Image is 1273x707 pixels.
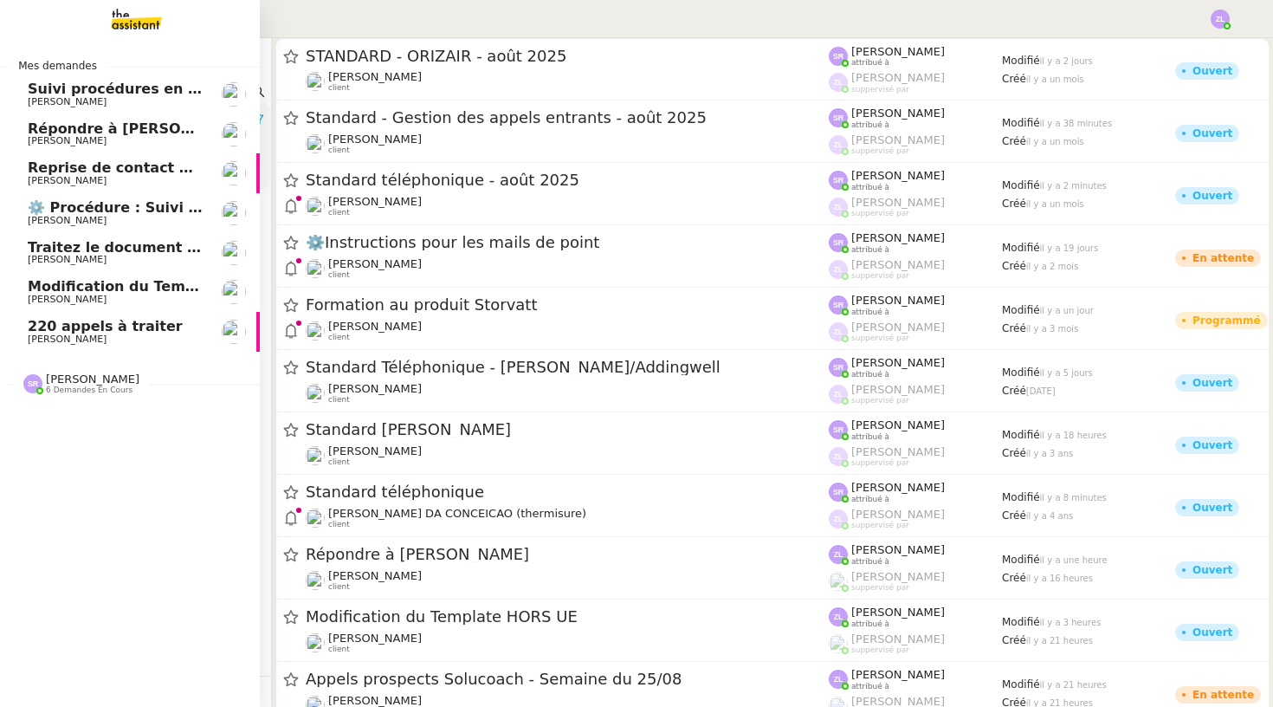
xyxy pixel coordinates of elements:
img: users%2FrssbVgR8pSYriYNmUDKzQX9syo02%2Favatar%2Fb215b948-7ecd-4adc-935c-e0e4aeaee93e [306,384,325,403]
img: svg [829,108,848,127]
span: attribué à [851,308,889,317]
img: users%2FvXkuctLX0wUbD4cA8OSk7KI5fra2%2Favatar%2F858bcb8a-9efe-43bf-b7a6-dc9f739d6e70 [306,633,325,652]
span: [PERSON_NAME] [328,382,422,395]
div: Ouvert [1192,66,1232,76]
span: Créé [1002,447,1026,459]
div: Ouvert [1192,191,1232,201]
img: users%2FRcIDm4Xn1TPHYwgLThSv8RQYtaM2%2Favatar%2F95761f7a-40c3-4bb5-878d-fe785e6f95b2 [306,321,325,341]
span: Modifié [1002,117,1040,129]
span: attribué à [851,58,889,68]
app-user-detailed-label: client [306,569,829,592]
img: svg [829,358,848,377]
img: svg [829,260,848,279]
app-user-label: suppervisé par [829,445,1002,468]
span: [PERSON_NAME] [851,71,945,84]
img: users%2FvXkuctLX0wUbD4cA8OSk7KI5fra2%2Favatar%2F858bcb8a-9efe-43bf-b7a6-dc9f739d6e70 [306,571,325,590]
span: Mes demandes [8,57,107,75]
span: Créé [1002,260,1026,272]
span: client [328,645,350,654]
app-user-label: attribué à [829,107,1002,129]
span: [PERSON_NAME] [328,195,422,208]
span: Créé [1002,509,1026,522]
span: Modifié [1002,491,1040,503]
span: attribué à [851,245,889,255]
span: Modifié [1002,366,1040,379]
span: Créé [1002,135,1026,147]
img: svg [829,420,848,439]
span: suppervisé par [851,334,909,343]
img: svg [829,509,848,529]
app-user-label: attribué à [829,231,1002,254]
span: Modifié [1002,55,1040,67]
span: [PERSON_NAME] [851,606,945,619]
span: [PERSON_NAME] [851,107,945,120]
span: Créé [1002,322,1026,334]
app-user-label: attribué à [829,294,1002,316]
span: Suivi procédures en cours de Réma (global) [28,81,369,97]
app-user-label: attribué à [829,606,1002,628]
img: users%2FrZ9hsAwvZndyAxvpJrwIinY54I42%2Favatar%2FChatGPT%20Image%201%20aou%CC%82t%202025%2C%2011_1... [222,82,246,107]
app-user-label: suppervisé par [829,196,1002,218]
span: attribué à [851,183,889,192]
span: il y a 8 minutes [1040,493,1107,503]
img: users%2FrZ9hsAwvZndyAxvpJrwIinY54I42%2Favatar%2FChatGPT%20Image%201%20aou%CC%82t%202025%2C%2011_1... [222,201,246,225]
span: client [328,83,350,93]
div: Programmé [1192,315,1261,326]
div: Ouvert [1192,503,1232,513]
span: [PERSON_NAME] [328,133,422,146]
span: Standard [PERSON_NAME] [306,422,829,438]
img: users%2FW4OQjB9BRtYK2an7yusO0WsYLsD3%2Favatar%2F28027066-518b-424c-8476-65f2e549ac29 [306,134,325,153]
span: il y a 16 heures [1026,574,1093,583]
span: [PERSON_NAME] [851,543,945,556]
span: [PERSON_NAME] [851,356,945,369]
div: Ouvert [1192,440,1232,451]
span: [PERSON_NAME] [851,258,945,271]
img: svg [829,322,848,341]
img: svg [1211,10,1230,29]
span: il y a 4 ans [1026,511,1073,521]
app-user-detailed-label: client [306,444,829,467]
span: Modifié [1002,616,1040,628]
app-user-label: suppervisé par [829,133,1002,156]
span: [PERSON_NAME] [28,215,107,226]
img: users%2FfjlNmCTkLiVoA3HQjY3GA5JXGxb2%2Favatar%2Fstarofservice_97480retdsc0392.png [306,446,325,465]
app-user-label: attribué à [829,668,1002,691]
img: users%2FvXkuctLX0wUbD4cA8OSk7KI5fra2%2Favatar%2F858bcb8a-9efe-43bf-b7a6-dc9f739d6e70 [222,280,246,304]
span: Modification du Template HORS UE [28,278,300,295]
span: [PERSON_NAME] [851,632,945,645]
span: Formation au produit Storvatt [306,297,829,313]
app-user-label: suppervisé par [829,321,1002,343]
span: [PERSON_NAME] [851,196,945,209]
app-user-detailed-label: client [306,133,829,155]
img: users%2FyQfMwtYgTqhRP2YHWHmG2s2LYaD3%2Favatar%2Fprofile-pic.png [829,634,848,653]
img: users%2FC9SBsJ0duuaSgpQFj5LgoEX8n0o2%2Favatar%2Fec9d51b8-9413-4189-adfb-7be4d8c96a3c [306,72,325,91]
span: [PERSON_NAME] DA CONCEICAO (thermisure) [328,507,586,520]
span: il y a 21 heures [1026,636,1093,645]
span: suppervisé par [851,458,909,468]
app-user-detailed-label: client [306,382,829,405]
span: [PERSON_NAME] [851,294,945,307]
app-user-label: suppervisé par [829,258,1002,281]
span: Créé [1002,634,1026,646]
img: svg [829,607,848,626]
img: svg [829,385,848,404]
span: Reprise de contact des dossiers non suivis [28,159,360,176]
img: users%2FLb8tVVcnxkNxES4cleXP4rKNCSJ2%2Favatar%2F2ff4be35-2167-49b6-8427-565bfd2dd78c [222,161,246,185]
span: [PERSON_NAME] [851,45,945,58]
span: [PERSON_NAME] [328,694,422,707]
img: svg [829,545,848,564]
span: il y a une heure [1040,555,1108,565]
span: Modifié [1002,429,1040,441]
app-user-detailed-label: client [306,507,829,529]
span: ⚙️ Procédure : Suivi des alternants - dynamique [28,199,404,216]
span: client [328,395,350,405]
span: [PERSON_NAME] [328,70,422,83]
img: users%2FW4OQjB9BRtYK2an7yusO0WsYLsD3%2Favatar%2F28027066-518b-424c-8476-65f2e549ac29 [222,320,246,344]
span: il y a 2 mois [1026,262,1079,271]
img: users%2FvXkuctLX0wUbD4cA8OSk7KI5fra2%2Favatar%2F858bcb8a-9efe-43bf-b7a6-dc9f739d6e70 [222,122,246,146]
app-user-label: attribué à [829,481,1002,503]
span: il y a 5 jours [1040,368,1093,378]
span: Modifié [1002,242,1040,254]
span: il y a un jour [1040,306,1094,315]
span: suppervisé par [851,271,909,281]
